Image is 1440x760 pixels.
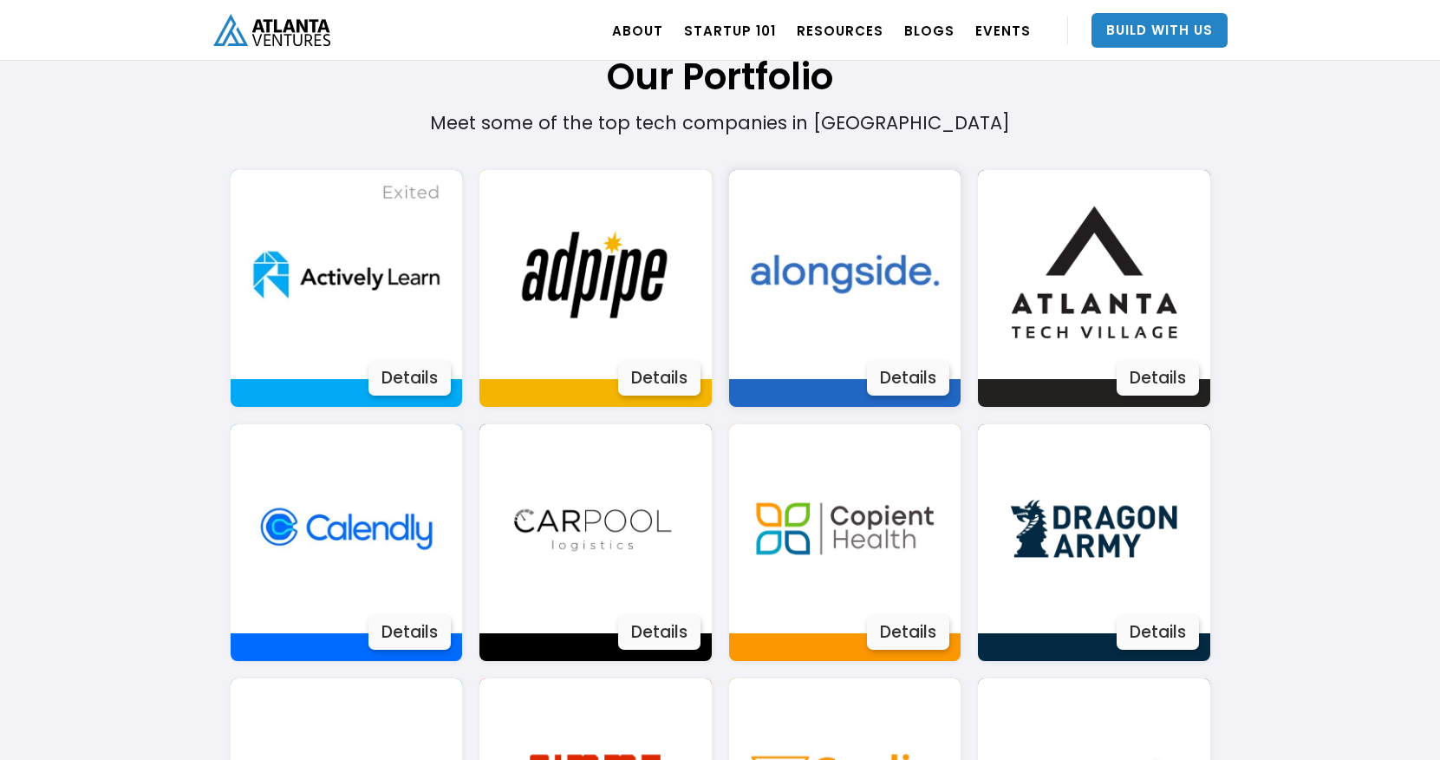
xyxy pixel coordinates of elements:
a: ABOUT [612,6,663,55]
img: Image 3 [740,170,949,379]
div: Details [368,615,451,650]
img: Image 3 [740,424,949,633]
div: Details [1117,361,1199,396]
a: Build With Us [1091,13,1228,48]
div: Details [867,361,949,396]
a: EVENTS [975,6,1031,55]
div: Details [867,615,949,650]
div: Details [1117,615,1199,650]
div: Details [618,361,700,396]
img: Image 3 [242,170,451,379]
a: Startup 101 [684,6,776,55]
div: Details [368,361,451,396]
img: Image 3 [242,424,451,633]
div: Details [618,615,700,650]
img: Image 3 [491,170,700,379]
a: BLOGS [904,6,955,55]
img: Image 3 [989,170,1198,379]
img: Image 3 [989,424,1198,633]
img: Image 3 [491,424,700,633]
a: RESOURCES [797,6,883,55]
